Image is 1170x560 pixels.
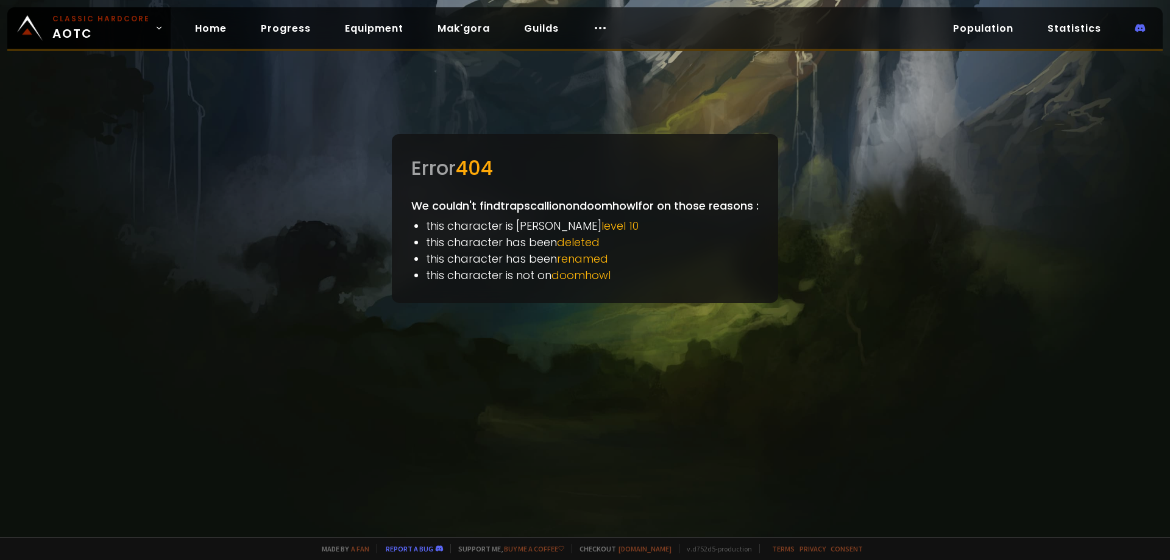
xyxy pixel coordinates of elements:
span: 404 [456,154,493,182]
a: Privacy [799,544,826,553]
a: Population [943,16,1023,41]
a: Classic HardcoreAOTC [7,7,171,49]
a: Guilds [514,16,569,41]
span: doomhowl [551,268,611,283]
span: v. d752d5 - production [679,544,752,553]
a: [DOMAIN_NAME] [619,544,672,553]
span: renamed [557,251,608,266]
div: We couldn't find trapscallion on doomhowl for on those reasons : [392,134,778,303]
span: deleted [557,235,600,250]
li: this character is not on [426,267,759,283]
span: AOTC [52,13,150,43]
span: Made by [314,544,369,553]
li: this character is [PERSON_NAME] [426,218,759,234]
a: a fan [351,544,369,553]
a: Buy me a coffee [504,544,564,553]
span: level 10 [601,218,639,233]
li: this character has been [426,250,759,267]
a: Report a bug [386,544,433,553]
small: Classic Hardcore [52,13,150,24]
div: Error [411,154,759,183]
a: Mak'gora [428,16,500,41]
a: Progress [251,16,321,41]
a: Equipment [335,16,413,41]
a: Terms [772,544,795,553]
a: Home [185,16,236,41]
a: Statistics [1038,16,1111,41]
li: this character has been [426,234,759,250]
span: Checkout [572,544,672,553]
span: Support me, [450,544,564,553]
a: Consent [831,544,863,553]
